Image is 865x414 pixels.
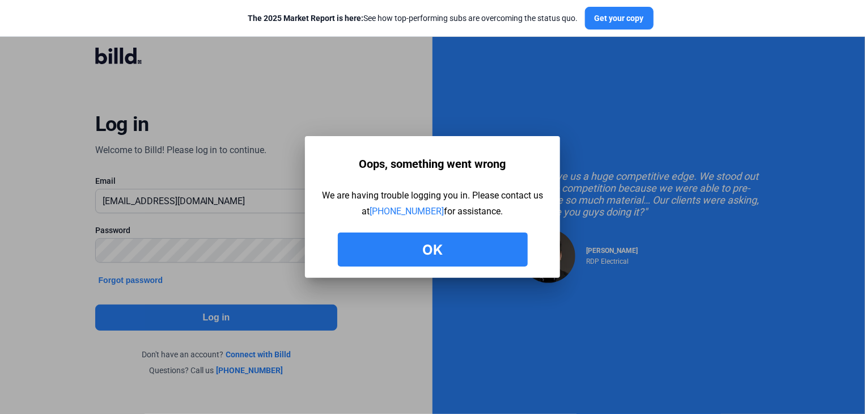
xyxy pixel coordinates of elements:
[585,7,654,29] button: Get your copy
[248,14,364,23] span: The 2025 Market Report is here:
[338,233,528,267] button: Ok
[359,153,506,175] div: Oops, something went wrong
[322,188,543,219] div: We are having trouble logging you in. Please contact us at for assistance.
[370,206,444,217] a: [PHONE_NUMBER]
[248,12,578,24] div: See how top-performing subs are overcoming the status quo.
